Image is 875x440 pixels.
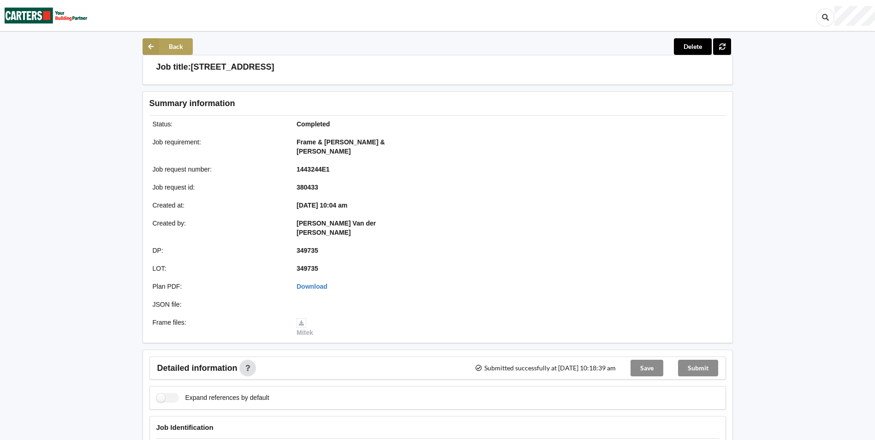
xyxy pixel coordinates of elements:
[674,38,712,55] button: Delete
[146,219,291,237] div: Created by :
[156,393,269,403] label: Expand references by default
[297,202,347,209] b: [DATE] 10:04 am
[475,365,615,371] span: Submitted successfully at [DATE] 10:18:39 am
[146,282,291,291] div: Plan PDF :
[297,184,318,191] b: 380433
[156,423,719,432] h4: Job Identification
[146,318,291,337] div: Frame files :
[156,62,191,72] h3: Job title:
[157,364,238,372] span: Detailed information
[146,264,291,273] div: LOT :
[146,165,291,174] div: Job request number :
[146,201,291,210] div: Created at :
[146,300,291,309] div: JSON file :
[191,62,274,72] h3: [STREET_ADDRESS]
[297,166,330,173] b: 1443244E1
[297,220,376,236] b: [PERSON_NAME] Van der [PERSON_NAME]
[143,38,193,55] button: Back
[297,283,327,290] a: Download
[297,265,318,272] b: 349735
[146,183,291,192] div: Job request id :
[297,138,385,155] b: Frame & [PERSON_NAME] & [PERSON_NAME]
[149,98,579,109] h3: Summary information
[146,137,291,156] div: Job requirement :
[297,247,318,254] b: 349735
[146,119,291,129] div: Status :
[834,6,875,26] div: User Profile
[297,120,330,128] b: Completed
[146,246,291,255] div: DP :
[5,0,88,30] img: Carters
[297,319,313,336] a: Mitek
